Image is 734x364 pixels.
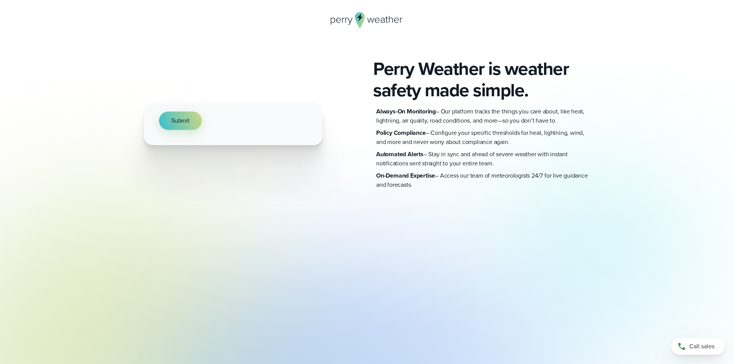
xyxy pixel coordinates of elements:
[376,171,435,180] strong: On-Demand Expertise
[689,342,715,351] span: Call sales
[376,107,436,116] strong: Always-On Monitoring
[671,338,725,355] a: Call sales
[171,116,190,125] span: Submit
[376,128,426,137] strong: Policy Compliance
[376,107,590,125] p: – Our platform tracks the things you care about, like heat, lightning, air quality, road conditio...
[373,58,590,101] h2: Perry Weather is weather safety made simple.
[376,128,590,147] p: – Configure your specific thresholds for heat, lightning, wind, and more and never worry about co...
[376,150,424,159] strong: Automated Alerts
[376,150,590,168] p: – Stay in sync and ahead of severe weather with instant notifications sent straight to your entir...
[376,171,590,189] p: – Access our team of meteorologists 24/7 for live guidance and forecasts.
[159,112,202,130] button: Submit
